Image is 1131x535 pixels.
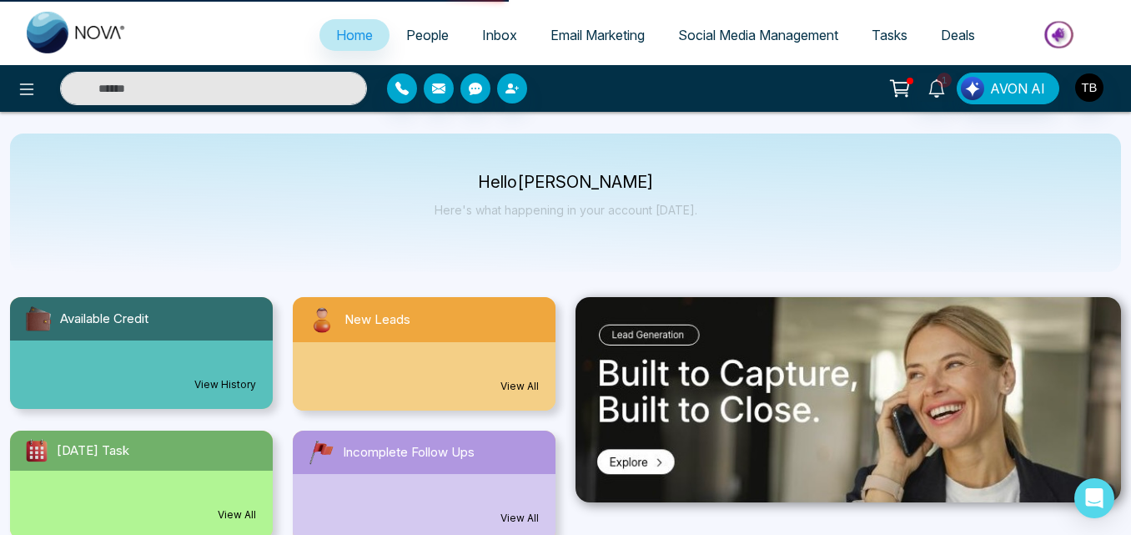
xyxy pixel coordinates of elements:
span: Home [336,27,373,43]
a: 1 [917,73,957,102]
img: . [576,297,1121,502]
span: AVON AI [990,78,1045,98]
span: Tasks [872,27,907,43]
span: Social Media Management [678,27,838,43]
img: todayTask.svg [23,437,50,464]
p: Hello [PERSON_NAME] [435,175,697,189]
img: Nova CRM Logo [27,12,127,53]
span: [DATE] Task [57,442,129,461]
img: followUps.svg [306,437,336,467]
a: Home [319,19,390,51]
span: Available Credit [60,310,148,329]
span: Email Marketing [550,27,645,43]
img: User Avatar [1075,73,1103,102]
span: 1 [937,73,952,88]
span: Inbox [482,27,517,43]
img: Market-place.gif [1000,16,1121,53]
a: Social Media Management [661,19,855,51]
a: People [390,19,465,51]
span: Incomplete Follow Ups [343,443,475,462]
a: Inbox [465,19,534,51]
p: Here's what happening in your account [DATE]. [435,203,697,217]
a: Tasks [855,19,924,51]
span: Deals [941,27,975,43]
a: New LeadsView All [283,297,565,411]
div: Open Intercom Messenger [1074,478,1114,518]
span: People [406,27,449,43]
a: Deals [924,19,992,51]
a: Email Marketing [534,19,661,51]
img: newLeads.svg [306,304,338,336]
img: availableCredit.svg [23,304,53,334]
button: AVON AI [957,73,1059,104]
a: View All [218,507,256,522]
a: View All [500,511,539,526]
a: View All [500,379,539,394]
img: Lead Flow [961,77,984,100]
span: New Leads [344,310,410,330]
a: View History [194,377,256,392]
